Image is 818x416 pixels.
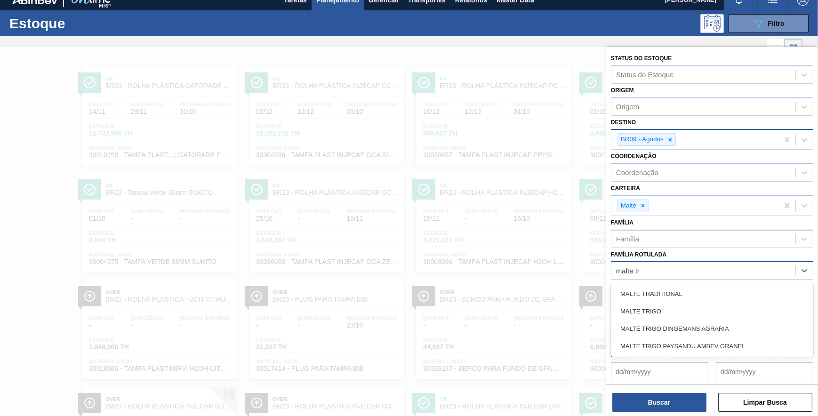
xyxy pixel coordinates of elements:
[768,20,785,27] span: Filtro
[611,251,666,258] label: Família Rotulada
[611,303,813,320] div: MALTE TRIGO
[700,14,724,33] div: Pogramando: nenhum usuário selecionado
[767,39,785,56] div: Visão em Lista
[716,352,780,359] label: Data suficiência até
[611,87,634,94] label: Origem
[616,235,639,243] div: Família
[616,103,639,111] div: Origem
[716,362,813,381] input: dd/mm/yyyy
[618,200,638,212] div: Malte
[618,134,665,145] div: BR09 - Agudos
[611,337,813,355] div: MALTE TRIGO PAYSANDU AMBEV GRANEL
[785,39,802,56] div: Visão em Cards
[729,14,809,33] button: Filtro
[611,219,634,226] label: Família
[611,352,673,359] label: Data suficiência de
[611,320,813,337] div: MALTE TRIGO DINGEMANS AGRARIA
[611,119,636,126] label: Destino
[611,362,708,381] input: dd/mm/yyyy
[611,285,813,303] div: MALTE TRADITIONAL
[611,153,657,160] label: Coordenação
[611,185,640,192] label: Carteira
[616,169,658,177] div: Coordenação
[611,283,658,289] label: Material ativo
[611,55,672,62] label: Status do Estoque
[9,18,148,29] h1: Estoque
[616,71,674,79] div: Status do Estoque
